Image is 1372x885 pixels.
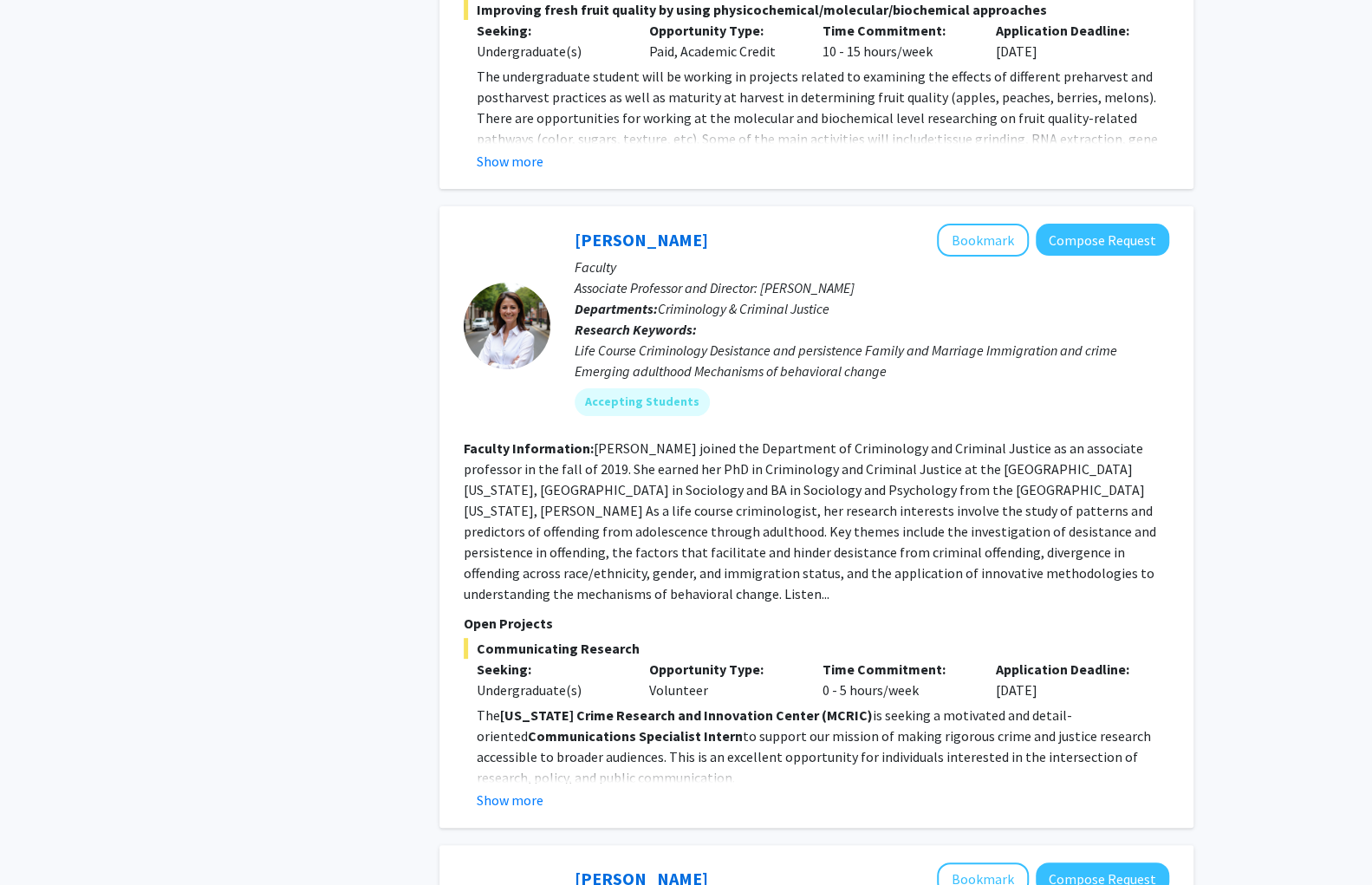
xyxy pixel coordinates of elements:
div: Paid, Academic Credit [636,20,810,62]
div: 10 - 15 hours/week [810,20,983,62]
p: Opportunity Type: [649,659,797,680]
p: Open Projects [464,613,1169,634]
p: Faculty [575,257,1169,277]
div: [DATE] [983,20,1156,62]
mat-chip: Accepting Students [575,388,710,416]
strong: [US_STATE] Crime Research and Innovation Center (MCRIC) [500,706,873,724]
button: Compose Request to Bianca Bersani [1036,224,1169,256]
b: Departments: [575,300,658,317]
span: Criminology & Criminal Justice [658,300,829,317]
div: [DATE] [983,659,1156,700]
a: [PERSON_NAME] [575,229,708,251]
span: The undergraduate student will be working in projects related to examining the effects of differe... [477,68,1158,210]
button: Show more [477,790,543,810]
p: The is seeking a motivated and detail-oriented to support our mission of making rigorous crime an... [477,705,1169,788]
strong: Communications Specialist Intern [528,727,743,745]
b: Faculty Information: [464,439,594,457]
b: Research Keywords: [575,321,697,338]
span: Communicating Research [464,638,1169,659]
p: Seeking: [477,20,624,41]
p: Time Commitment: [823,20,970,41]
div: 0 - 5 hours/week [810,659,983,700]
iframe: Chat [13,807,74,872]
div: Volunteer [636,659,810,700]
button: Add Bianca Bersani to Bookmarks [937,224,1029,257]
div: Undergraduate(s) [477,680,624,700]
p: Associate Professor and Director: [PERSON_NAME] [575,277,1169,298]
fg-read-more: [PERSON_NAME] joined the Department of Criminology and Criminal Justice as an associate professor... [464,439,1156,602]
p: Opportunity Type: [649,20,797,41]
p: Time Commitment: [823,659,970,680]
button: Show more [477,151,543,172]
p: Seeking: [477,659,624,680]
p: Application Deadline: [996,20,1143,41]
div: Life Course Criminology Desistance and persistence Family and Marriage Immigration and crime Emer... [575,340,1169,381]
p: Application Deadline: [996,659,1143,680]
div: Undergraduate(s) [477,41,624,62]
